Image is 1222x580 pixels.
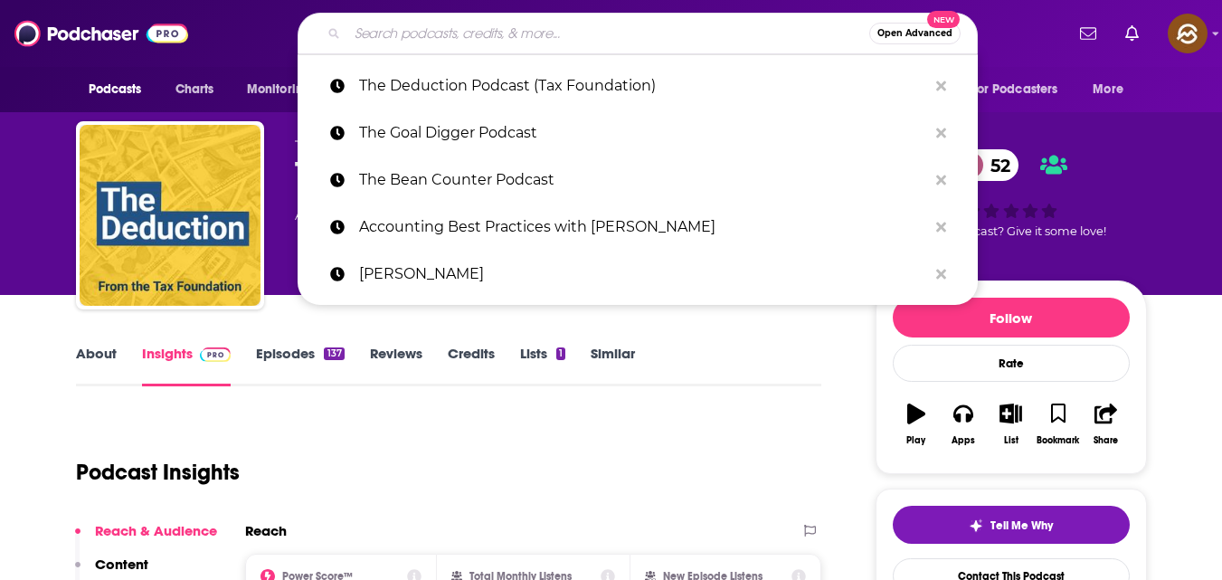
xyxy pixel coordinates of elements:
div: Bookmark [1037,435,1079,446]
div: 52Good podcast? Give it some love! [876,138,1147,250]
button: open menu [76,72,166,107]
button: Follow [893,298,1130,338]
a: 52 [954,149,1019,181]
img: The Deduction [80,125,261,306]
button: open menu [960,72,1085,107]
button: Play [893,392,940,457]
span: Logged in as hey85204 [1168,14,1208,53]
img: Podchaser - Follow, Share and Rate Podcasts [14,16,188,51]
a: Lists1 [520,345,565,386]
a: Accounting Best Practices with [PERSON_NAME] [298,204,978,251]
a: The Deduction Podcast (Tax Foundation) [298,62,978,109]
span: Monitoring [247,77,311,102]
div: List [1004,435,1018,446]
p: The Goal Digger Podcast [359,109,927,157]
span: For Podcasters [971,77,1058,102]
a: InsightsPodchaser Pro [142,345,232,386]
a: The Bean Counter Podcast [298,157,978,204]
button: open menu [234,72,335,107]
h2: Reach [245,522,287,539]
span: Tax Foundation [295,138,413,155]
button: Share [1082,392,1129,457]
img: Podchaser Pro [200,347,232,362]
button: Open AdvancedNew [869,23,961,44]
div: Search podcasts, credits, & more... [298,13,978,54]
a: [PERSON_NAME] [298,251,978,298]
div: Play [906,435,925,446]
span: New [927,11,960,28]
img: User Profile [1168,14,1208,53]
div: A podcast [295,204,637,226]
span: Good podcast? Give it some love! [916,224,1106,238]
span: Tell Me Why [990,518,1053,533]
p: Mark Kohler [359,251,927,298]
a: Episodes137 [256,345,344,386]
span: Podcasts [89,77,142,102]
span: 52 [972,149,1019,181]
span: Charts [175,77,214,102]
button: open menu [1080,72,1146,107]
div: Share [1094,435,1118,446]
div: 1 [556,347,565,360]
span: More [1093,77,1123,102]
div: Apps [952,435,975,446]
p: The Deduction Podcast (Tax Foundation) [359,62,927,109]
a: Reviews [370,345,422,386]
div: Rate [893,345,1130,382]
img: tell me why sparkle [969,518,983,533]
button: tell me why sparkleTell Me Why [893,506,1130,544]
p: The Bean Counter Podcast [359,157,927,204]
button: Reach & Audience [75,522,217,556]
p: Accounting Best Practices with Steve Bragg [359,204,927,251]
a: Show notifications dropdown [1118,18,1146,49]
a: Show notifications dropdown [1073,18,1104,49]
a: Credits [448,345,495,386]
p: Reach & Audience [95,522,217,539]
a: The Goal Digger Podcast [298,109,978,157]
a: About [76,345,117,386]
input: Search podcasts, credits, & more... [347,19,869,48]
div: 137 [324,347,344,360]
h1: Podcast Insights [76,459,240,486]
button: List [987,392,1034,457]
span: Open Advanced [877,29,952,38]
button: Show profile menu [1168,14,1208,53]
a: Similar [591,345,635,386]
button: Apps [940,392,987,457]
button: Bookmark [1035,392,1082,457]
p: Content [95,556,148,573]
a: Charts [164,72,225,107]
